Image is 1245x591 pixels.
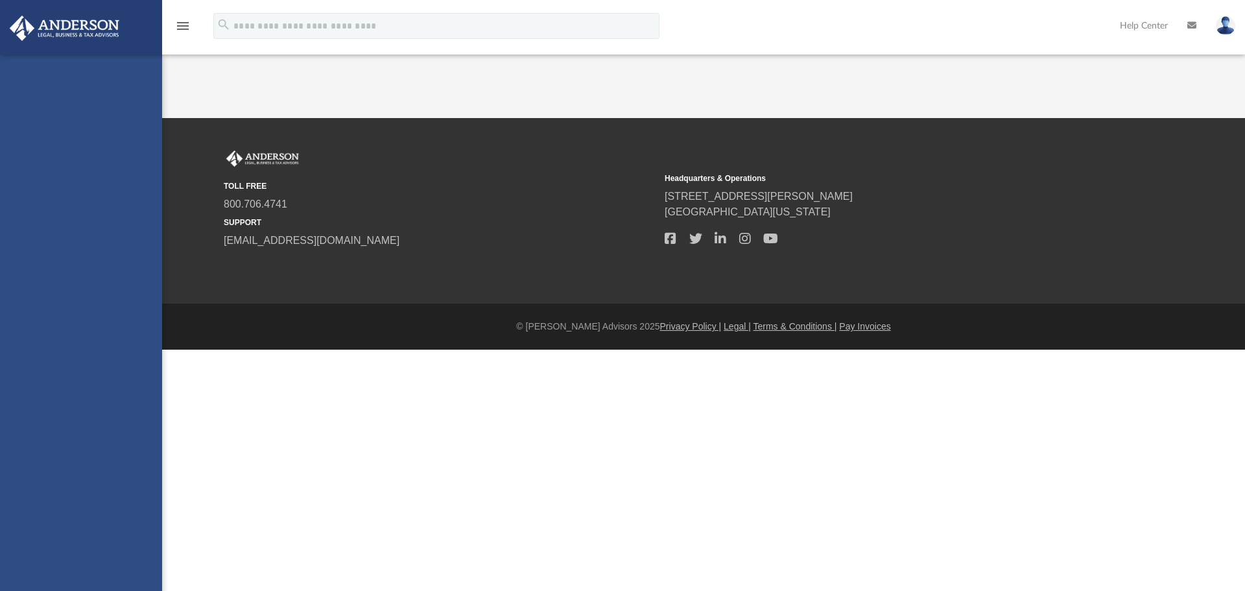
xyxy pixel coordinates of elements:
a: menu [175,25,191,34]
small: Headquarters & Operations [665,173,1097,184]
img: Anderson Advisors Platinum Portal [224,151,302,167]
a: Pay Invoices [839,321,890,332]
a: [GEOGRAPHIC_DATA][US_STATE] [665,206,831,217]
a: [STREET_ADDRESS][PERSON_NAME] [665,191,853,202]
img: Anderson Advisors Platinum Portal [6,16,123,41]
a: Legal | [724,321,751,332]
div: © [PERSON_NAME] Advisors 2025 [162,320,1245,333]
i: menu [175,18,191,34]
small: SUPPORT [224,217,656,228]
a: [EMAIL_ADDRESS][DOMAIN_NAME] [224,235,399,246]
a: 800.706.4741 [224,199,287,210]
img: User Pic [1216,16,1235,35]
a: Terms & Conditions | [753,321,837,332]
i: search [217,18,231,32]
small: TOLL FREE [224,180,656,192]
a: Privacy Policy | [660,321,722,332]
